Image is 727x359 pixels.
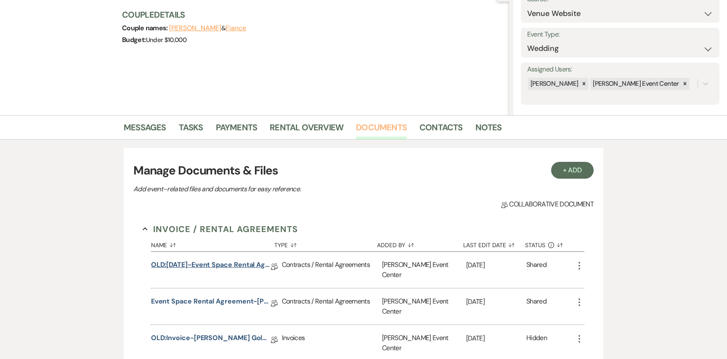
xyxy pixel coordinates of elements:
button: Name [151,235,274,251]
button: Last Edit Date [463,235,525,251]
a: Payments [216,121,257,139]
a: Contacts [419,121,463,139]
span: Under $10,000 [146,36,187,44]
div: Shared [526,260,547,280]
p: [DATE] [466,333,526,344]
div: Contracts / Rental Agreements [282,288,382,325]
div: [PERSON_NAME] [528,78,580,90]
div: [PERSON_NAME] Event Center [382,288,466,325]
button: Invoice / Rental Agreements [143,223,298,235]
a: OLD:[DATE]-Event Space Rental Agreement [151,260,271,273]
button: + Add [551,162,594,179]
div: Shared [526,296,547,317]
p: [DATE] [466,296,526,307]
a: Notes [475,121,502,139]
span: Collaborative document [501,199,594,209]
span: Couple names: [122,24,169,32]
p: Add event–related files and documents for easy reference. [133,184,428,195]
button: Type [274,235,377,251]
p: [DATE] [466,260,526,271]
h3: Couple Details [122,9,501,21]
div: [PERSON_NAME] Event Center [382,252,466,288]
button: Fiance [226,25,246,32]
h3: Manage Documents & Files [133,162,594,179]
a: Tasks [179,121,203,139]
div: Contracts / Rental Agreements [282,252,382,288]
button: [PERSON_NAME] [169,25,221,32]
button: Added By [377,235,463,251]
a: Rental Overview [270,121,343,139]
div: [PERSON_NAME] Event Center [590,78,680,90]
a: Messages [124,121,166,139]
a: Documents [356,121,407,139]
a: OLD:Invoice-[PERSON_NAME] Gold-10.4.26 [151,333,271,346]
span: & [169,24,246,32]
div: Hidden [526,333,547,353]
label: Assigned Users: [527,63,713,76]
span: Budget: [122,35,146,44]
label: Event Type: [527,29,713,41]
button: Status [525,235,574,251]
a: Event Space Rental Agreement-[PERSON_NAME] Gold-10.4.26 [151,296,271,309]
span: Status [525,242,545,248]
